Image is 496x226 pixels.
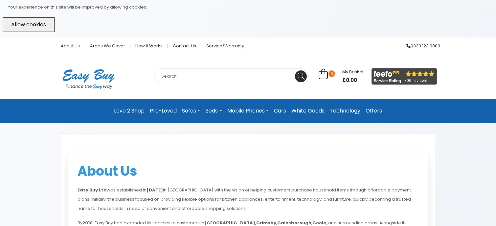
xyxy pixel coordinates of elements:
a: Cars [271,104,289,118]
a: Service/Warranty [201,44,244,48]
a: How it works [130,44,168,48]
span: My Basket [342,69,364,75]
a: Pre-Loved [147,104,179,118]
a: 0333 123 9000 [401,44,440,48]
strong: Easy Buy Ltd [78,187,107,193]
strong: [GEOGRAPHIC_DATA] [204,220,255,226]
img: feefo_logo [372,68,437,85]
a: Sofas [179,104,203,118]
a: White Goods [289,104,327,118]
strong: [DATE] [147,187,163,193]
button: Allow cookies [3,17,55,32]
a: Beds [203,104,224,118]
strong: Goole [312,220,326,226]
a: Mobile Phones [225,104,271,118]
a: Contact Us [168,44,201,48]
span: £0.00 [342,76,364,84]
a: Areas we cover [85,44,130,48]
strong: 2010 [82,220,93,226]
a: About Us [56,44,85,48]
p: was established in in [GEOGRAPHIC_DATA] with the vision of helping customers purchase household i... [78,186,418,213]
p: Your experience on this site will be improved by allowing cookies. [8,3,493,12]
span: About Us [78,162,137,180]
a: Technology [327,104,363,118]
a: 0 My Basket £0.00 [319,72,364,80]
img: Easy Buy [56,61,121,97]
input: Search [154,68,309,84]
a: Offers [363,104,385,118]
a: Love 2 Shop [111,104,147,118]
strong: Grimsby [256,220,276,226]
strong: Gainsborough [277,220,311,226]
span: 0 [328,70,335,77]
